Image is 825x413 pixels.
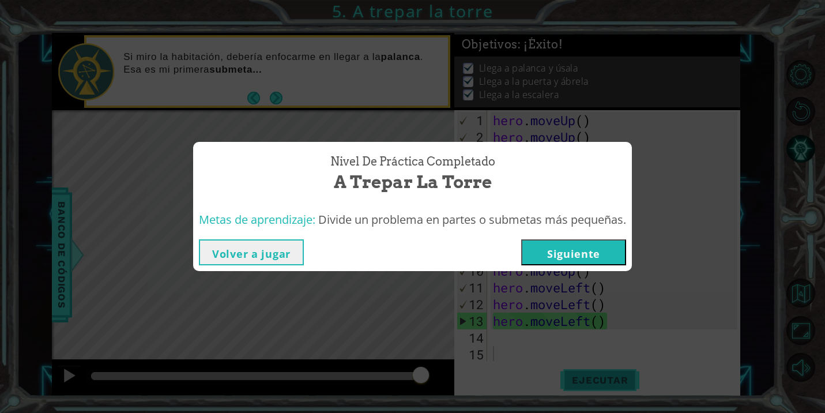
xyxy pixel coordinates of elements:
[521,239,626,265] button: Siguiente
[199,212,315,227] span: Metas de aprendizaje:
[318,212,626,227] span: Divide un problema en partes o submetas más pequeñas.
[199,239,304,265] button: Volver a jugar
[334,170,492,194] span: A trepar la torre
[330,153,495,170] span: Nivel de práctica Completado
